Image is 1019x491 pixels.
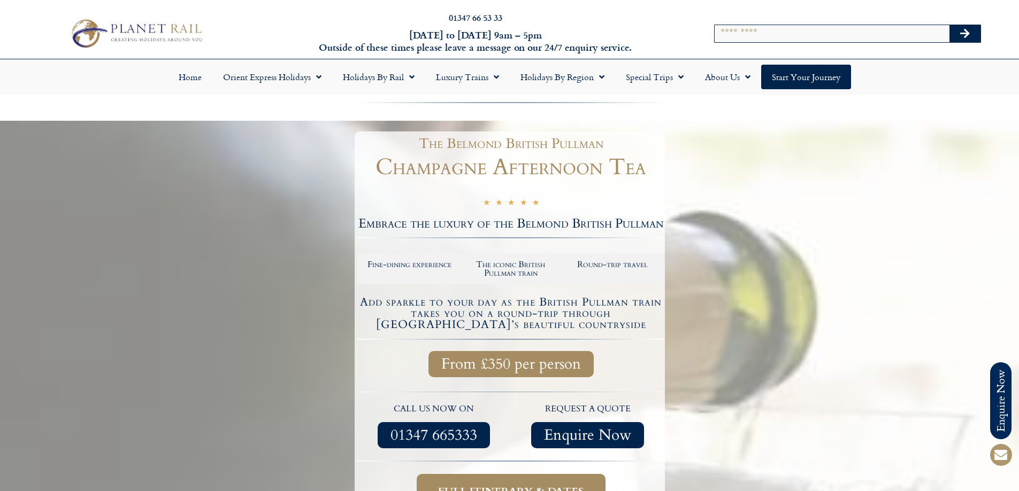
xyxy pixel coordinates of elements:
a: Special Trips [615,65,694,89]
i: ★ [532,198,539,210]
a: Enquire Now [531,422,644,448]
a: About Us [694,65,761,89]
h1: The Belmond British Pullman [363,137,660,151]
h2: Embrace the luxury of the Belmond British Pullman [357,217,665,230]
a: Home [168,65,212,89]
i: ★ [508,198,515,210]
a: Start your Journey [761,65,851,89]
p: call us now on [363,402,506,416]
h1: Champagne Afternoon Tea [357,156,665,178]
img: Planet Rail Train Holidays Logo [66,16,206,50]
h4: Add sparkle to your day as the British Pullman train takes you on a round-trip through [GEOGRAPHI... [359,297,663,330]
h6: [DATE] to [DATE] 9am – 5pm Outside of these times please leave a message on our 24/7 enquiry serv... [274,29,677,54]
span: Enquire Now [544,428,631,442]
nav: Menu [5,65,1014,89]
i: ★ [483,198,490,210]
a: From £350 per person [428,351,594,377]
h2: Fine-dining experience [364,260,455,269]
a: 01347 665333 [378,422,490,448]
span: From £350 per person [441,357,581,371]
i: ★ [495,198,502,210]
h2: Round-trip travel [567,260,658,269]
a: 01347 66 53 33 [449,11,502,24]
a: Holidays by Rail [332,65,425,89]
button: Search [949,25,980,42]
a: Luxury Trains [425,65,510,89]
h2: The iconic British Pullman train [465,260,556,277]
i: ★ [520,198,527,210]
a: Holidays by Region [510,65,615,89]
p: request a quote [516,402,660,416]
span: 01347 665333 [390,428,477,442]
a: Orient Express Holidays [212,65,332,89]
div: 5/5 [483,196,539,210]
